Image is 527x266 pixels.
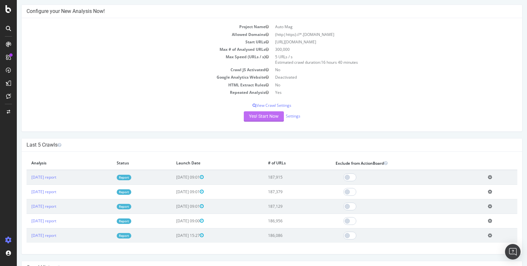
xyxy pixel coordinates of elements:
td: 186,956 [246,214,314,228]
p: View Crawl Settings [10,103,500,108]
span: [DATE] 09:01 [159,204,187,209]
button: Yes! Start Now [227,111,267,122]
a: Report [100,175,114,180]
a: [DATE] report [15,189,39,194]
a: Report [100,218,114,224]
a: [DATE] report [15,218,39,224]
span: [DATE] 09:01 [159,189,187,194]
td: Start URLs [10,38,255,46]
td: Max # of Analysed URLs [10,46,255,53]
h4: Last 5 Crawls [10,142,500,148]
td: [URL][DOMAIN_NAME] [255,38,500,46]
td: Auto Mag [255,23,500,30]
td: HTML Extract Rules [10,81,255,89]
span: [DATE] 09:01 [159,174,187,180]
td: 187,915 [246,170,314,185]
a: Settings [269,113,284,119]
td: (http|https)://*.[DOMAIN_NAME] [255,31,500,38]
a: Report [100,189,114,195]
th: # of URLs [246,157,314,170]
td: Deactivated [255,73,500,81]
span: [DATE] 15:27 [159,233,187,238]
td: 186,086 [246,228,314,243]
td: No [255,66,500,73]
td: Repeated Analysis [10,89,255,96]
span: [DATE] 09:00 [159,218,187,224]
td: Crawl JS Activated [10,66,255,73]
td: Allowed Domains [10,31,255,38]
td: Max Speed (URLs / s) [10,53,255,66]
th: Status [95,157,155,170]
th: Analysis [10,157,95,170]
th: Exclude from ActionBoard [314,157,466,170]
a: [DATE] report [15,174,39,180]
a: [DATE] report [15,233,39,238]
td: Google Analytics Website [10,73,255,81]
td: 300,000 [255,46,500,53]
a: Report [100,204,114,209]
td: Project Name [10,23,255,30]
a: Report [100,233,114,238]
h4: Configure your New Analysis Now! [10,8,500,15]
td: No [255,81,500,89]
td: Yes [255,89,500,96]
td: 187,129 [246,199,314,214]
span: 16 hours 40 minutes [304,60,341,65]
td: 187,379 [246,184,314,199]
a: [DATE] report [15,204,39,209]
td: 5 URLs / s Estimated crawl duration: [255,53,500,66]
div: Open Intercom Messenger [505,244,521,260]
th: Launch Date [155,157,246,170]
